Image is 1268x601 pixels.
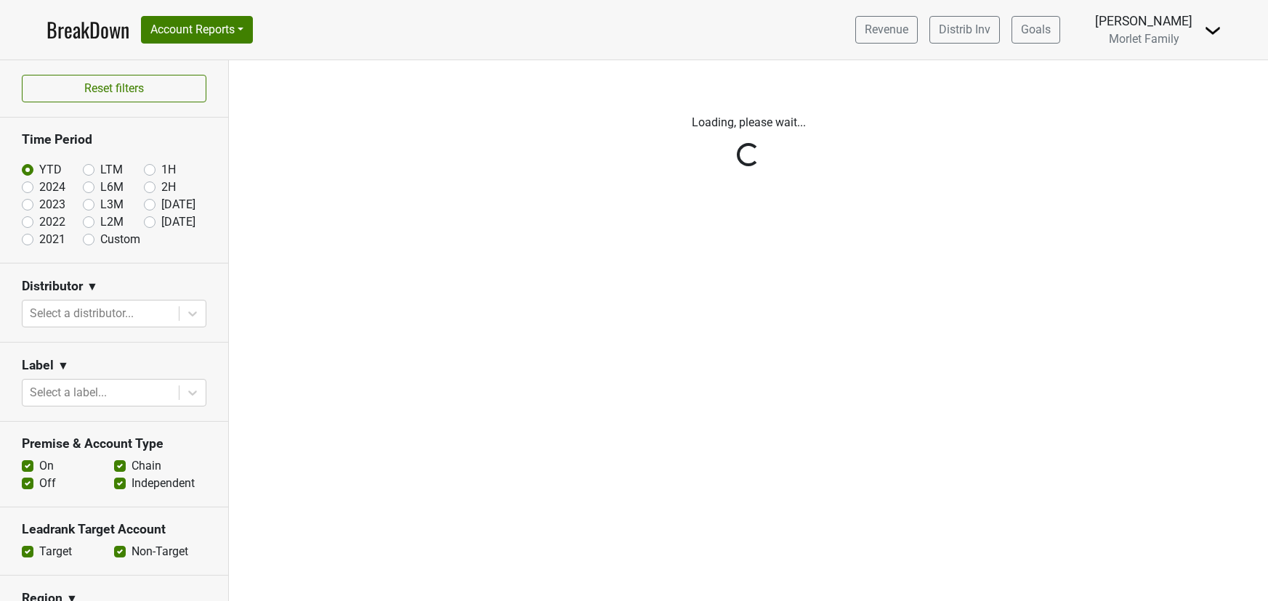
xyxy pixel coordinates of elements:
p: Loading, please wait... [345,114,1152,131]
a: Distrib Inv [929,16,1000,44]
div: [PERSON_NAME] [1095,12,1192,30]
button: Account Reports [141,16,253,44]
img: Dropdown Menu [1204,22,1221,39]
span: Morlet Family [1109,32,1179,46]
a: Revenue [855,16,918,44]
a: BreakDown [47,15,129,45]
a: Goals [1011,16,1060,44]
